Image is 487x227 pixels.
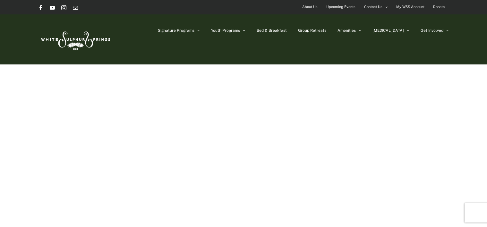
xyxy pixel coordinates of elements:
nav: Main Menu [158,14,449,46]
span: Amenities [337,29,356,32]
span: Group Retreats [298,29,326,32]
a: Group Retreats [298,14,326,46]
span: Bed & Breakfast [257,29,287,32]
a: Signature Programs [158,14,200,46]
a: Instagram [61,5,66,10]
span: Contact Us [364,2,382,12]
a: Amenities [337,14,361,46]
a: YouTube [50,5,55,10]
span: [MEDICAL_DATA] [372,29,404,32]
a: [MEDICAL_DATA] [372,14,409,46]
span: Youth Programs [211,29,240,32]
span: Get Involved [421,29,443,32]
span: Upcoming Events [326,2,355,12]
img: White Sulphur Springs Logo [38,24,112,55]
span: Signature Programs [158,29,194,32]
a: Youth Programs [211,14,245,46]
span: My WSS Account [396,2,424,12]
span: About Us [302,2,318,12]
a: Get Involved [421,14,449,46]
a: Email [73,5,78,10]
a: Facebook [38,5,43,10]
a: Bed & Breakfast [257,14,287,46]
span: Donate [433,2,445,12]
